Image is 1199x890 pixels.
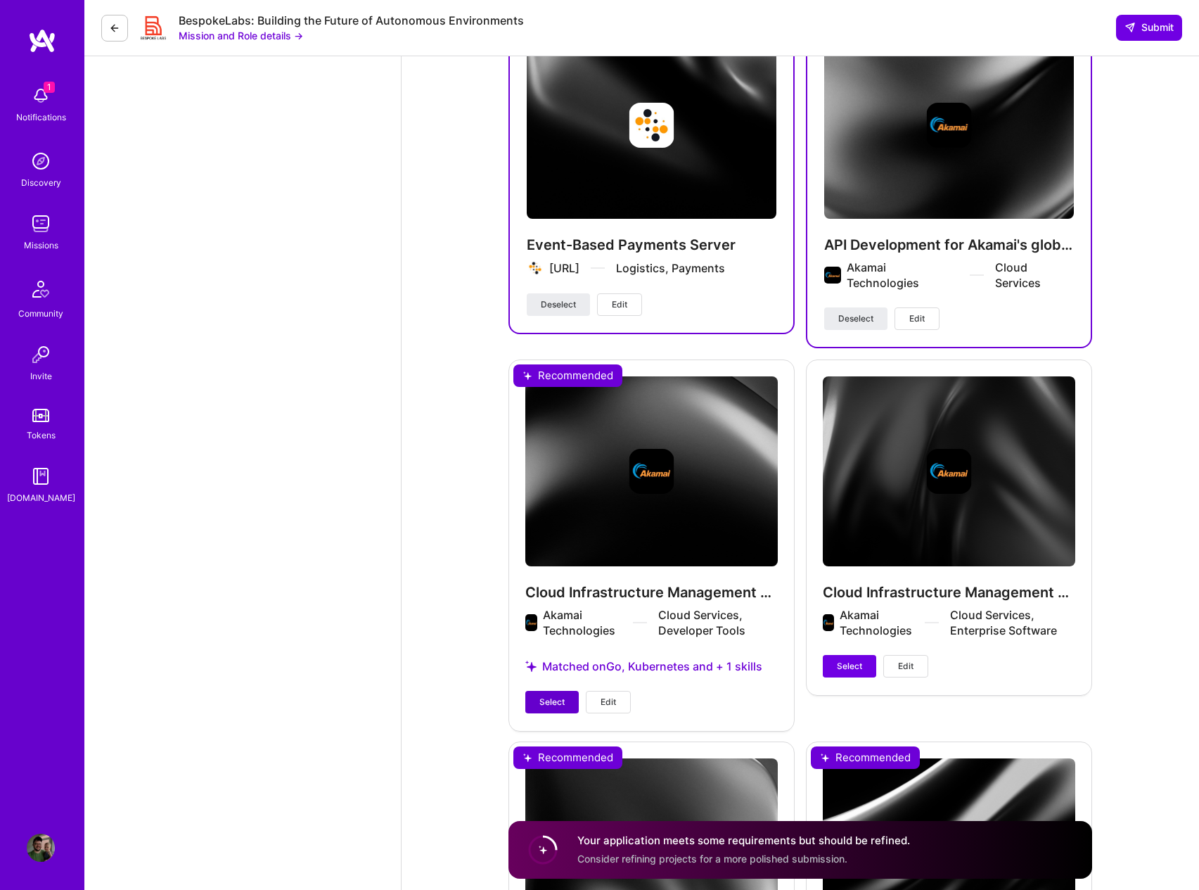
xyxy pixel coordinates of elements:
[24,238,58,253] div: Missions
[525,691,579,713] button: Select
[895,307,940,330] button: Edit
[629,103,674,148] img: Company logo
[970,274,984,276] img: divider
[23,834,58,862] a: User Avatar
[824,307,887,330] button: Deselect
[909,312,925,325] span: Edit
[612,298,627,311] span: Edit
[27,82,55,110] img: bell
[18,306,63,321] div: Community
[27,462,55,490] img: guide book
[527,260,544,276] img: Company logo
[527,293,590,316] button: Deselect
[824,267,841,284] img: Company logo
[597,293,642,316] button: Edit
[24,272,58,306] img: Community
[30,369,52,383] div: Invite
[16,110,66,125] div: Notifications
[601,696,616,708] span: Edit
[1116,15,1182,40] div: null
[27,147,55,175] img: discovery
[7,490,75,505] div: [DOMAIN_NAME]
[179,28,303,43] button: Mission and Role details →
[1124,20,1174,34] span: Submit
[898,660,913,673] span: Edit
[1124,22,1136,33] i: icon SendLight
[591,267,605,269] img: divider
[32,409,49,422] img: tokens
[847,260,1074,291] div: Akamai Technologies Cloud Services
[27,834,55,862] img: User Avatar
[1116,15,1182,40] button: Submit
[824,236,1074,254] h4: API Development for Akamai's global networks
[577,853,847,865] span: Consider refining projects for a more polished submission.
[823,655,876,678] button: Select
[838,312,873,325] span: Deselect
[109,23,120,34] i: icon LeftArrowDark
[586,691,631,713] button: Edit
[27,210,55,238] img: teamwork
[179,13,524,28] div: BespokeLabs: Building the Future of Autonomous Environments
[539,696,565,708] span: Select
[27,341,55,369] img: Invite
[577,834,910,848] h4: Your application meets some requirements but should be refined.
[139,14,167,42] img: Company Logo
[927,103,972,148] img: Company logo
[28,28,56,53] img: logo
[837,660,862,673] span: Select
[883,655,928,678] button: Edit
[549,260,725,276] div: [URL] Logistics, Payments
[44,82,55,93] span: 1
[541,298,576,311] span: Deselect
[527,236,776,254] h4: Event-Based Payments Server
[21,175,61,190] div: Discovery
[27,428,56,443] div: Tokens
